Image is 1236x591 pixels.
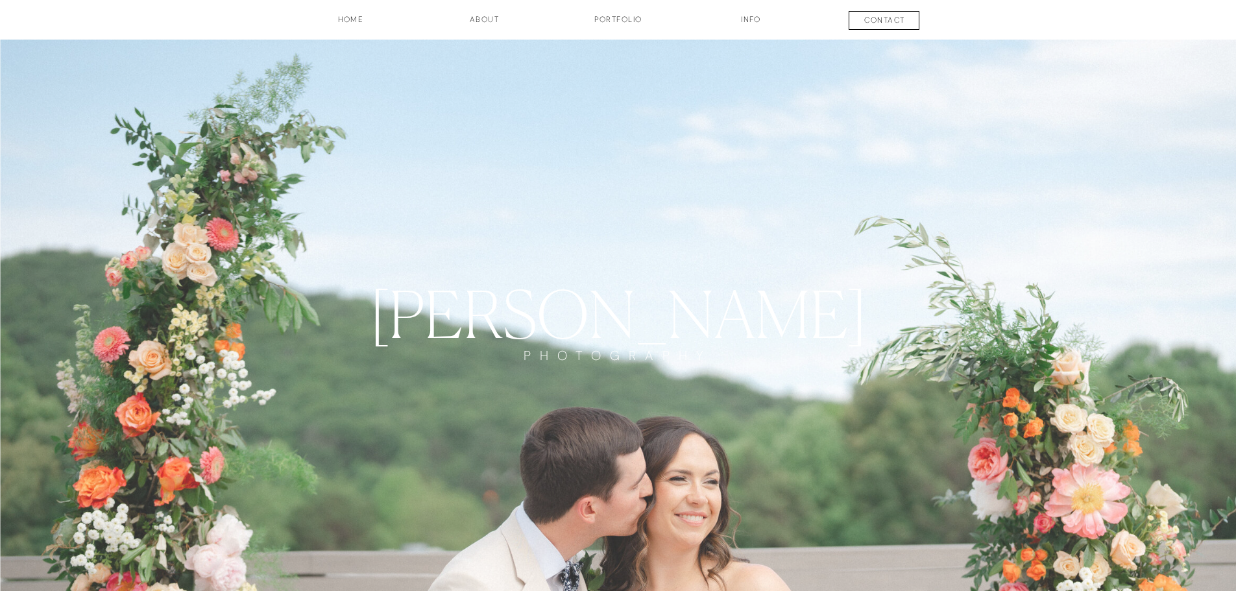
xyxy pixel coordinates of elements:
[303,14,399,36] a: HOME
[508,348,729,387] a: PHOTOGRAPHY
[319,276,918,348] a: [PERSON_NAME]
[837,14,933,30] a: contact
[719,14,784,36] a: INFO
[570,14,666,36] a: Portfolio
[452,14,517,36] a: about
